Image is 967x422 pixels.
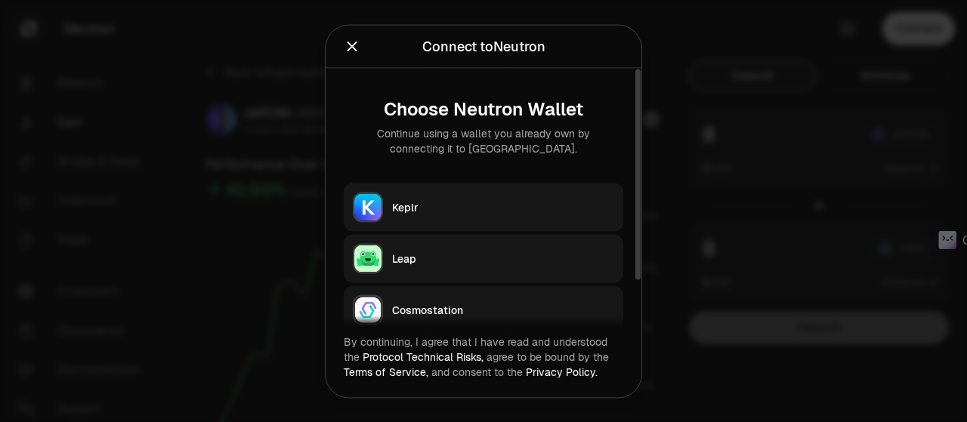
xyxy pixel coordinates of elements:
[356,125,611,156] div: Continue using a wallet you already own by connecting it to [GEOGRAPHIC_DATA].
[392,302,614,317] div: Cosmostation
[344,234,623,282] button: LeapLeap
[344,334,623,379] div: By continuing, I agree that I have read and understood the agree to be bound by the and consent t...
[354,245,382,272] img: Leap
[344,365,428,378] a: Terms of Service,
[344,285,623,334] button: CosmostationCosmostation
[354,296,382,323] img: Cosmostation
[392,251,614,266] div: Leap
[363,350,483,363] a: Protocol Technical Risks,
[344,183,623,231] button: KeplrKeplr
[392,199,614,214] div: Keplr
[356,98,611,119] div: Choose Neutron Wallet
[526,365,598,378] a: Privacy Policy.
[354,193,382,220] img: Keplr
[422,35,545,57] div: Connect to Neutron
[344,35,360,57] button: Close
